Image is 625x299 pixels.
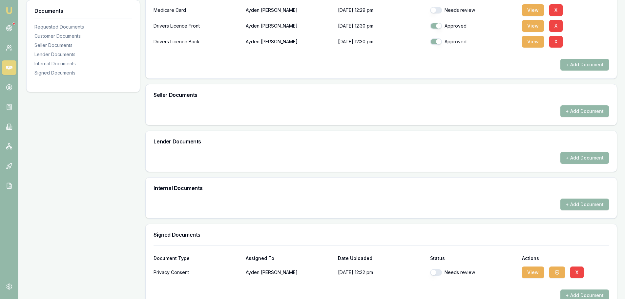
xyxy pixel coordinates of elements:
[430,38,517,45] div: Approved
[430,269,517,276] div: Needs review
[246,266,333,279] p: Ayden [PERSON_NAME]
[34,51,132,58] div: Lender Documents
[246,4,333,17] p: Ayden [PERSON_NAME]
[154,35,240,48] div: Drivers Licence Back
[338,19,425,32] p: [DATE] 12:30 pm
[560,59,609,71] button: + Add Document
[34,33,132,39] div: Customer Documents
[5,7,13,14] img: emu-icon-u.png
[522,4,544,16] button: View
[154,4,240,17] div: Medicare Card
[430,7,517,13] div: Needs review
[522,20,544,32] button: View
[154,266,240,279] div: Privacy Consent
[154,256,240,261] div: Document Type
[549,4,563,16] button: X
[560,152,609,164] button: + Add Document
[560,105,609,117] button: + Add Document
[522,267,544,278] button: View
[522,36,544,48] button: View
[338,266,425,279] p: [DATE] 12:22 pm
[34,42,132,49] div: Seller Documents
[154,92,609,97] h3: Seller Documents
[34,70,132,76] div: Signed Documents
[549,20,563,32] button: X
[154,232,609,237] h3: Signed Documents
[430,256,517,261] div: Status
[560,199,609,210] button: + Add Document
[549,36,563,48] button: X
[246,19,333,32] p: Ayden [PERSON_NAME]
[430,23,517,29] div: Approved
[570,267,584,278] button: X
[34,60,132,67] div: Internal Documents
[522,256,609,261] div: Actions
[338,256,425,261] div: Date Uploaded
[154,19,240,32] div: Drivers Licence Front
[246,256,333,261] div: Assigned To
[34,8,132,13] h3: Documents
[154,139,609,144] h3: Lender Documents
[246,35,333,48] p: Ayden [PERSON_NAME]
[338,4,425,17] p: [DATE] 12:29 pm
[154,185,609,191] h3: Internal Documents
[338,35,425,48] p: [DATE] 12:30 pm
[34,24,132,30] div: Requested Documents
